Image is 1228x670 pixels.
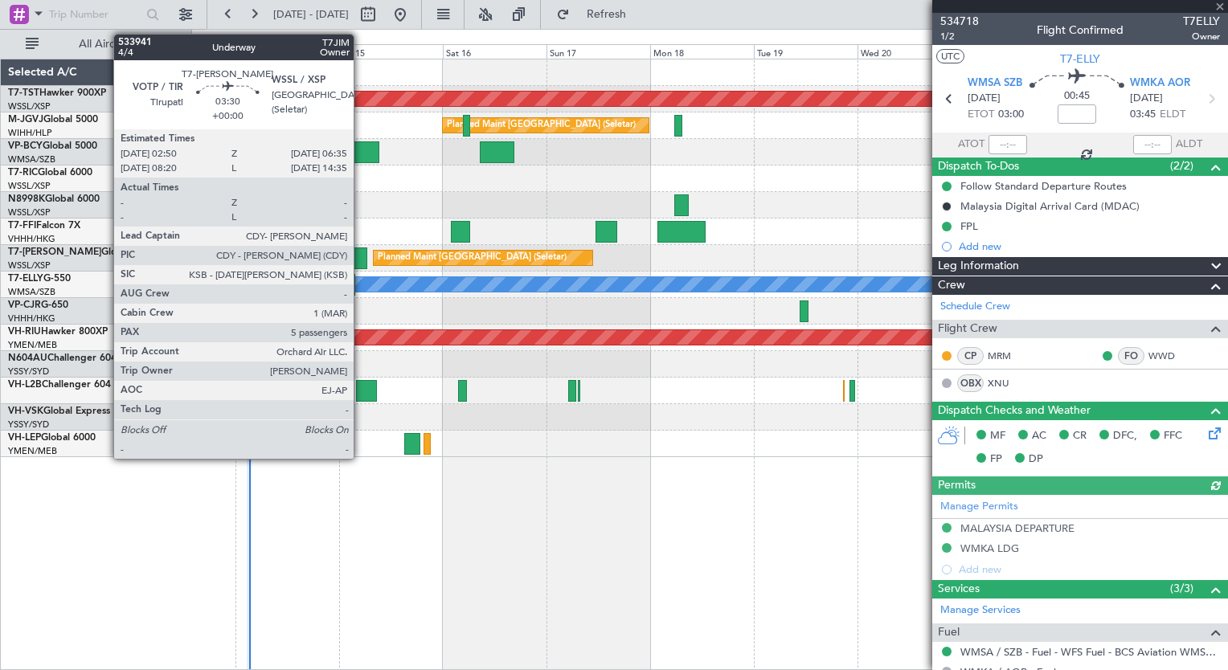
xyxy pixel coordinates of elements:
[8,221,80,231] a: T7-FFIFalcon 7X
[8,168,38,178] span: T7-RIC
[1164,428,1182,444] span: FFC
[8,445,57,457] a: YMEN/MEB
[1064,88,1090,104] span: 00:45
[938,320,997,338] span: Flight Crew
[1032,428,1046,444] span: AC
[938,276,965,295] span: Crew
[1113,428,1137,444] span: DFC,
[8,115,98,125] a: M-JGVJGlobal 5000
[18,31,174,57] button: All Aircraft
[1183,30,1220,43] span: Owner
[8,259,51,272] a: WSSL/XSP
[958,137,984,153] span: ATOT
[998,107,1024,123] span: 03:00
[960,219,978,233] div: FPL
[8,127,52,139] a: WIHH/HLP
[1029,451,1043,468] span: DP
[8,180,51,192] a: WSSL/XSP
[1130,91,1163,107] span: [DATE]
[960,199,1140,213] div: Malaysia Digital Arrival Card (MDAC)
[968,91,1001,107] span: [DATE]
[8,221,36,231] span: T7-FFI
[8,380,42,390] span: VH-L2B
[8,247,156,257] a: T7-[PERSON_NAME]Global 7500
[8,313,55,325] a: VHHH/HKG
[938,402,1091,420] span: Dispatch Checks and Weather
[8,194,45,204] span: N8998K
[8,380,111,390] a: VH-L2BChallenger 604
[8,339,57,351] a: YMEN/MEB
[1037,22,1124,39] div: Flight Confirmed
[8,327,41,337] span: VH-RIU
[8,274,43,284] span: T7-ELLY
[8,406,43,416] span: VH-VSK
[8,88,39,98] span: T7-TST
[8,247,101,257] span: T7-[PERSON_NAME]
[8,300,68,310] a: VP-CJRG-650
[546,44,650,59] div: Sun 17
[273,7,349,22] span: [DATE] - [DATE]
[959,239,1220,253] div: Add new
[1160,107,1185,123] span: ELDT
[8,353,47,363] span: N604AU
[968,107,994,123] span: ETOT
[1060,51,1100,67] span: T7-ELLY
[990,451,1002,468] span: FP
[940,603,1021,619] a: Manage Services
[968,76,1022,92] span: WMSA SZB
[650,44,754,59] div: Mon 18
[8,194,100,204] a: N8998KGlobal 6000
[378,246,567,270] div: Planned Maint [GEOGRAPHIC_DATA] (Seletar)
[1170,580,1193,597] span: (3/3)
[938,623,960,642] span: Fuel
[1170,157,1193,174] span: (2/2)
[49,2,141,27] input: Trip Number
[42,39,170,50] span: All Aircraft
[8,419,49,431] a: YSSY/SYD
[8,141,97,151] a: VP-BCYGlobal 5000
[936,49,964,63] button: UTC
[8,274,71,284] a: T7-ELLYG-550
[940,299,1010,315] a: Schedule Crew
[339,44,443,59] div: Fri 15
[8,300,41,310] span: VP-CJR
[8,433,41,443] span: VH-LEP
[8,353,117,363] a: N604AUChallenger 604
[8,88,106,98] a: T7-TSTHawker 900XP
[8,100,51,112] a: WSSL/XSP
[8,233,55,245] a: VHHH/HKG
[8,153,55,165] a: WMSA/SZB
[1183,13,1220,30] span: T7ELLY
[194,32,222,46] div: [DATE]
[8,115,43,125] span: M-JGVJ
[858,44,961,59] div: Wed 20
[1130,107,1156,123] span: 03:45
[8,406,132,416] a: VH-VSKGlobal Express XRS
[8,141,43,151] span: VP-BCY
[1130,76,1190,92] span: WMKA AOR
[938,257,1019,276] span: Leg Information
[960,179,1127,193] div: Follow Standard Departure Routes
[8,433,96,443] a: VH-LEPGlobal 6000
[754,44,858,59] div: Tue 19
[8,286,55,298] a: WMSA/SZB
[1073,428,1087,444] span: CR
[940,30,979,43] span: 1/2
[990,428,1005,444] span: MF
[1176,137,1202,153] span: ALDT
[960,645,1220,659] a: WMSA / SZB - Fuel - WFS Fuel - BCS Aviation WMSA / SZB (EJ Asia Only)
[1148,349,1185,363] a: WWD
[940,13,979,30] span: 534718
[1118,347,1144,365] div: FO
[938,157,1019,176] span: Dispatch To-Dos
[235,44,339,59] div: Thu 14
[549,2,645,27] button: Refresh
[447,113,636,137] div: Planned Maint [GEOGRAPHIC_DATA] (Seletar)
[957,374,984,392] div: OBX
[957,347,984,365] div: CP
[8,327,108,337] a: VH-RIUHawker 800XP
[988,376,1024,390] a: XNU
[988,349,1024,363] a: MRM
[8,168,92,178] a: T7-RICGlobal 6000
[938,580,980,599] span: Services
